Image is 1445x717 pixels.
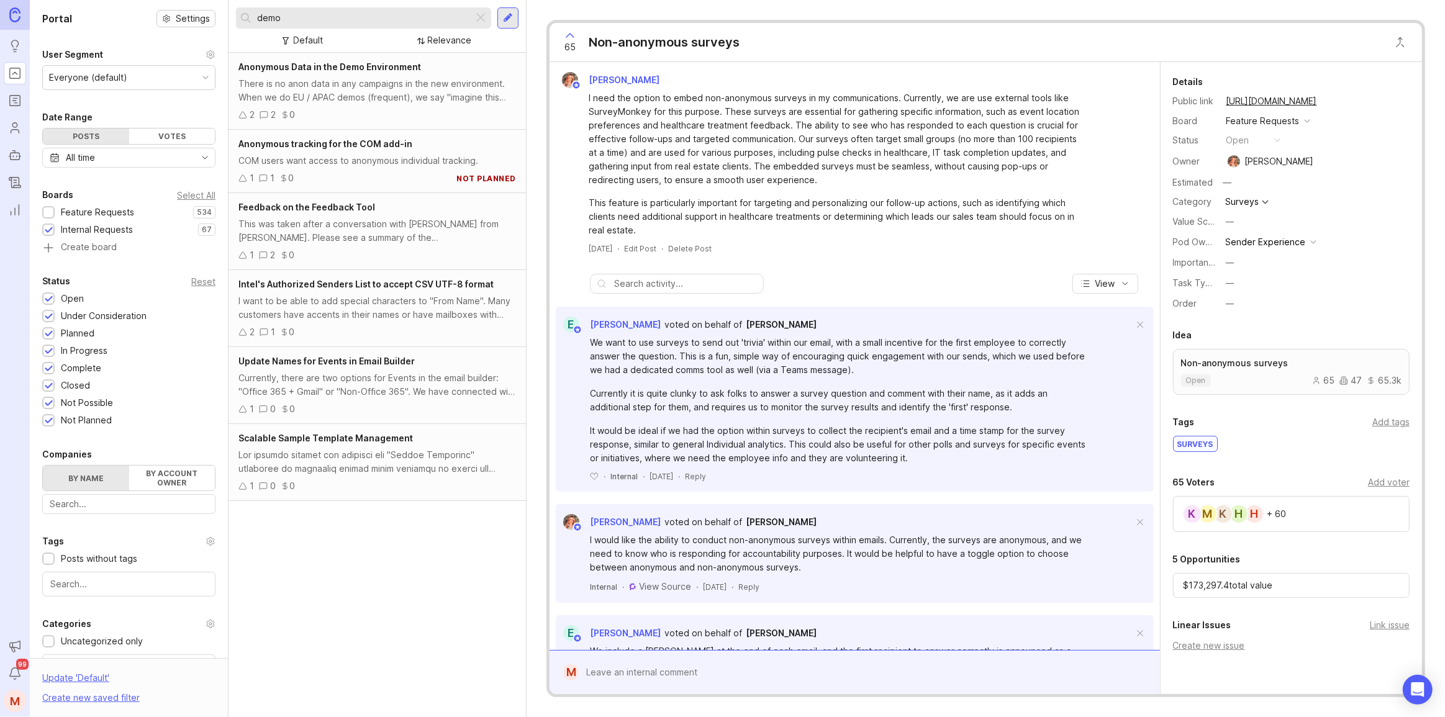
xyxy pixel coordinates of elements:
[1173,349,1410,395] a: Non-anonymous surveysopen654765.3k
[1095,277,1115,290] span: View
[1244,504,1264,524] div: H
[4,89,26,112] a: Roadmaps
[746,516,817,527] span: [PERSON_NAME]
[61,413,112,427] div: Not Planned
[42,534,64,549] div: Tags
[42,274,70,289] div: Status
[1388,30,1413,55] button: Close button
[1198,504,1218,524] div: M
[238,279,494,289] span: Intel's Authorized Senders List to accept CSV UTF-8 format
[61,552,137,566] div: Posts without tags
[4,635,26,657] button: Announcements
[271,325,275,339] div: 1
[229,53,526,130] a: Anonymous Data in the Demo EnvironmentThere is no anon data in any campaigns in the new environme...
[238,433,413,443] span: Scalable Sample Template Management
[1225,155,1243,168] img: Bronwen W
[629,583,636,590] img: gong
[4,35,26,57] a: Ideas
[50,497,208,511] input: Search...
[4,117,26,139] a: Users
[1226,256,1234,269] div: —
[61,205,134,219] div: Feature Requests
[1173,195,1216,209] div: Category
[129,129,215,144] div: Votes
[229,130,526,193] a: Anonymous tracking for the COM add-inCOM users want access to anonymous individual tracking.110no...
[1368,476,1410,489] div: Add voter
[661,243,663,254] div: ·
[250,479,254,493] div: 1
[61,223,133,237] div: Internal Requests
[1339,376,1362,385] div: 47
[1173,552,1241,567] div: 5 Opportunities
[1213,504,1233,524] div: K
[238,294,516,322] div: I want to be able to add special characters to "From Name". Many customers have accents in their ...
[289,479,295,493] div: 0
[42,447,92,462] div: Companies
[289,248,294,262] div: 0
[1226,235,1306,249] div: Sender Experience
[563,664,579,680] div: M
[238,448,516,476] div: Lor ipsumdo sitamet con adipisci eli "Seddoe Temporinc" utlaboree do magnaaliq enimad minim venia...
[250,171,254,185] div: 1
[678,471,680,482] div: ·
[1226,114,1300,128] div: Feature Requests
[590,516,661,527] span: [PERSON_NAME]
[1173,74,1203,89] div: Details
[573,325,582,335] img: member badge
[1267,510,1287,518] div: + 60
[9,7,20,22] img: Canny Home
[622,582,624,592] div: ·
[1182,504,1202,524] div: K
[288,171,294,185] div: 0
[195,153,215,163] svg: toggle icon
[229,270,526,347] a: Intel's Authorized Senders List to accept CSV UTF-8 formatI want to be able to add special charac...
[457,173,517,184] div: not planned
[42,691,140,705] div: Create new saved filter
[1173,114,1216,128] div: Board
[590,387,1087,414] div: Currently it is quite clunky to ask folks to answer a survey question and comment with their name...
[604,471,605,482] div: ·
[1223,93,1321,109] a: [URL][DOMAIN_NAME]
[1173,277,1217,288] label: Task Type
[42,671,109,691] div: Update ' Default '
[250,325,255,339] div: 2
[590,628,661,638] span: [PERSON_NAME]
[1312,376,1334,385] div: 65
[294,34,324,47] div: Default
[1173,155,1216,168] div: Owner
[1173,257,1220,268] label: Importance
[556,514,661,530] a: Bronwen W[PERSON_NAME]
[43,466,129,490] label: By name
[270,171,274,185] div: 1
[664,515,742,529] div: voted on behalf of
[4,199,26,221] a: Reporting
[556,317,661,333] a: E[PERSON_NAME]
[1173,178,1213,187] div: Estimated
[238,217,516,245] div: This was taken after a conversation with [PERSON_NAME] from [PERSON_NAME]. Please see a summary o...
[61,396,113,410] div: Not Possible
[643,471,645,482] div: ·
[428,34,472,47] div: Relevance
[257,11,468,25] input: Search...
[202,225,212,235] p: 67
[43,129,129,144] div: Posts
[238,202,375,212] span: Feedback on the Feedback Tool
[191,278,215,285] div: Reset
[176,12,210,25] span: Settings
[617,243,619,254] div: ·
[589,196,1085,237] div: This feature is particularly important for targeting and personalizing our follow-up actions, suc...
[1173,94,1216,108] div: Public link
[573,634,582,643] img: member badge
[238,356,415,366] span: Update Names for Events in Email Builder
[563,625,579,641] div: E
[746,319,817,330] span: [PERSON_NAME]
[42,187,73,202] div: Boards
[42,110,93,125] div: Date Range
[558,72,582,88] img: Bronwen W
[61,379,90,392] div: Closed
[270,402,276,416] div: 0
[238,138,412,149] span: Anonymous tracking for the COM add-in
[1173,573,1410,598] div: $ 173,297.4 total value
[238,61,421,72] span: Anonymous Data in the Demo Environment
[614,277,757,291] input: Search activity...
